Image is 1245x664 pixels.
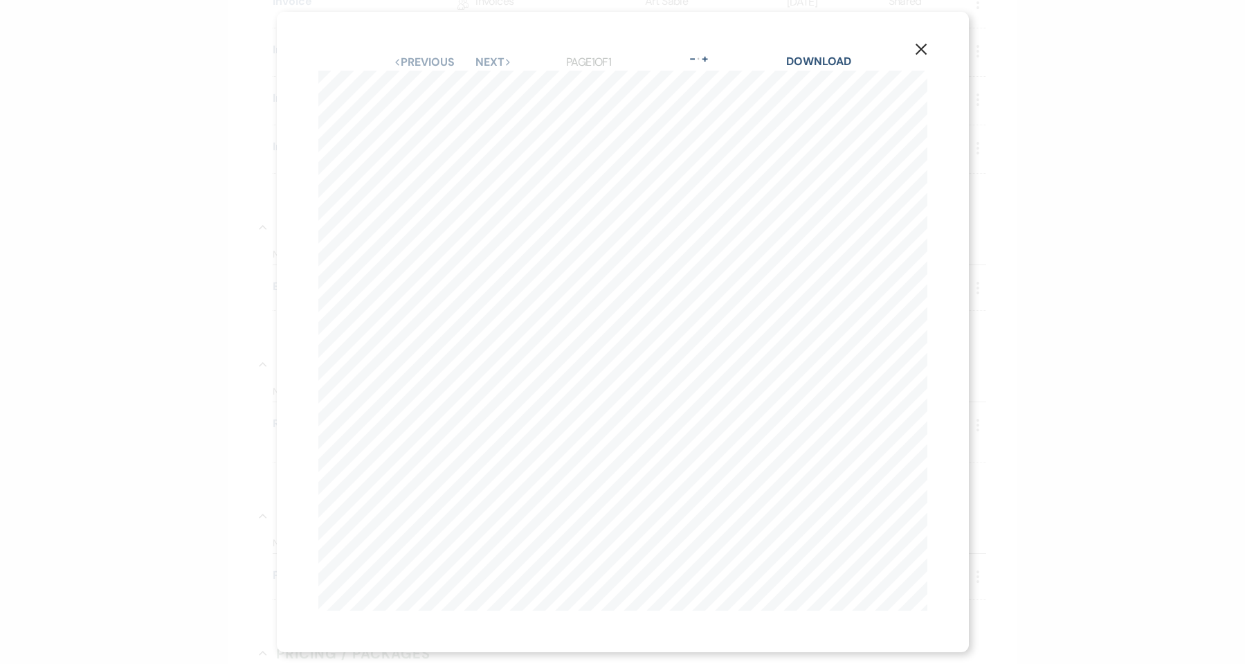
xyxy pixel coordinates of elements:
[394,57,454,68] button: Previous
[566,53,611,71] p: Page 1 of 1
[700,53,711,64] button: +
[786,54,851,69] a: Download
[687,53,698,64] button: -
[475,57,511,68] button: Next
